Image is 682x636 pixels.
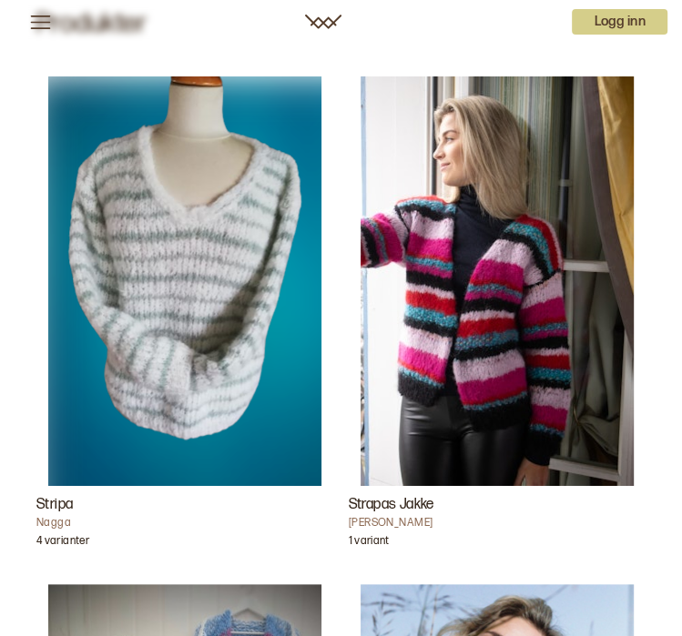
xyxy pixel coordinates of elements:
p: 4 varianter [36,534,89,552]
h4: [PERSON_NAME] [349,516,646,530]
p: Logg inn [572,9,667,35]
img: Ane Kydland ThomassenStrapas Jakke [361,76,634,486]
h4: Nagga [36,516,334,530]
a: Strapas Jakke [349,76,646,563]
button: User dropdown [572,9,667,35]
h3: Strapas Jakke [349,494,646,516]
img: NaggaStripa [48,76,321,486]
p: 1 variant [349,534,390,552]
a: Woolit [305,15,341,29]
h3: Stripa [36,494,334,516]
a: Stripa [36,76,334,563]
